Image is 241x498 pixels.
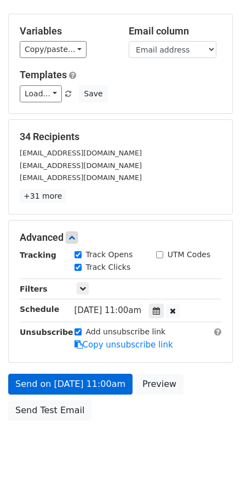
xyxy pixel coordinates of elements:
[20,149,142,157] small: [EMAIL_ADDRESS][DOMAIN_NAME]
[20,251,56,259] strong: Tracking
[20,69,67,80] a: Templates
[20,41,87,58] a: Copy/paste...
[8,374,133,395] a: Send on [DATE] 11:00am
[20,173,142,182] small: [EMAIL_ADDRESS][DOMAIN_NAME]
[20,189,66,203] a: +31 more
[20,328,73,337] strong: Unsubscribe
[20,305,59,314] strong: Schedule
[20,85,62,102] a: Load...
[20,285,48,293] strong: Filters
[20,25,112,37] h5: Variables
[20,161,142,170] small: [EMAIL_ADDRESS][DOMAIN_NAME]
[86,326,166,338] label: Add unsubscribe link
[20,231,221,244] h5: Advanced
[74,340,173,350] a: Copy unsubscribe link
[129,25,221,37] h5: Email column
[86,262,131,273] label: Track Clicks
[79,85,107,102] button: Save
[8,400,91,421] a: Send Test Email
[186,445,241,498] iframe: Chat Widget
[20,131,221,143] h5: 34 Recipients
[74,305,142,315] span: [DATE] 11:00am
[86,249,133,260] label: Track Opens
[135,374,183,395] a: Preview
[168,249,210,260] label: UTM Codes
